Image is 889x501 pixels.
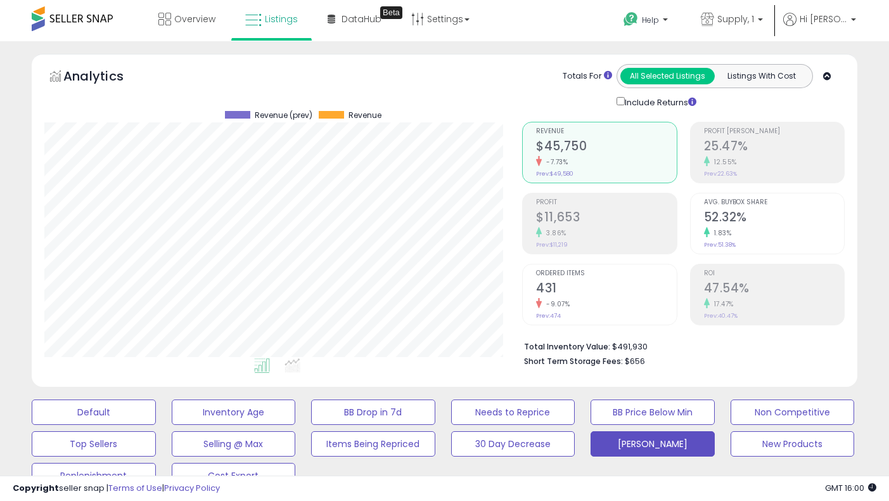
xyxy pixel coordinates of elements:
[32,400,156,425] button: Default
[255,111,312,120] span: Revenue (prev)
[623,11,639,27] i: Get Help
[731,400,855,425] button: Non Competitive
[524,338,835,353] li: $491,930
[536,210,676,227] h2: $11,653
[704,281,844,298] h2: 47.54%
[108,482,162,494] a: Terms of Use
[164,482,220,494] a: Privacy Policy
[704,241,736,249] small: Prev: 51.38%
[172,431,296,457] button: Selling @ Max
[524,356,623,367] b: Short Term Storage Fees:
[704,128,844,135] span: Profit [PERSON_NAME]
[717,13,754,25] span: Supply, 1
[451,400,575,425] button: Needs to Reprice
[542,299,570,309] small: -9.07%
[613,2,681,41] a: Help
[32,431,156,457] button: Top Sellers
[349,111,381,120] span: Revenue
[265,13,298,25] span: Listings
[607,94,712,109] div: Include Returns
[542,157,568,167] small: -7.73%
[63,67,148,88] h5: Analytics
[825,482,876,494] span: 2025-10-15 16:00 GMT
[536,270,676,277] span: Ordered Items
[380,6,402,19] div: Tooltip anchor
[704,312,738,320] small: Prev: 40.47%
[642,15,659,25] span: Help
[542,228,566,238] small: 3.86%
[591,400,715,425] button: BB Price Below Min
[704,199,844,206] span: Avg. Buybox Share
[800,13,847,25] span: Hi [PERSON_NAME]
[536,281,676,298] h2: 431
[710,228,732,238] small: 1.83%
[536,128,676,135] span: Revenue
[172,463,296,488] button: Cost Export
[704,170,737,178] small: Prev: 22.63%
[174,13,215,25] span: Overview
[13,482,59,494] strong: Copyright
[704,139,844,156] h2: 25.47%
[536,139,676,156] h2: $45,750
[620,68,715,84] button: All Selected Listings
[536,199,676,206] span: Profit
[710,299,734,309] small: 17.47%
[704,270,844,277] span: ROI
[536,312,561,320] small: Prev: 474
[311,400,435,425] button: BB Drop in 7d
[710,157,737,167] small: 12.55%
[451,431,575,457] button: 30 Day Decrease
[731,431,855,457] button: New Products
[524,341,610,352] b: Total Inventory Value:
[714,68,809,84] button: Listings With Cost
[563,70,612,82] div: Totals For
[32,463,156,488] button: Replenishment
[536,170,573,178] small: Prev: $49,580
[342,13,381,25] span: DataHub
[172,400,296,425] button: Inventory Age
[311,431,435,457] button: Items Being Repriced
[13,483,220,495] div: seller snap | |
[783,13,856,41] a: Hi [PERSON_NAME]
[625,355,645,367] span: $656
[536,241,568,249] small: Prev: $11,219
[704,210,844,227] h2: 52.32%
[591,431,715,457] button: [PERSON_NAME]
